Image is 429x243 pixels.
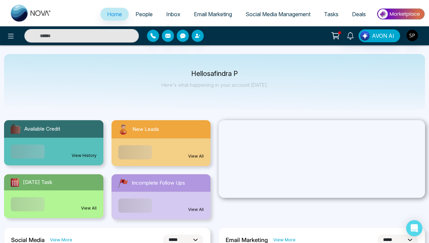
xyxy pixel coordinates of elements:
a: View More [273,237,296,243]
span: AVON AI [372,32,394,40]
span: [DATE] Task [23,179,52,186]
a: View More [50,237,72,243]
a: Tasks [317,8,345,21]
p: Here's what happening in your account [DATE]. [161,82,268,88]
a: View All [81,205,97,211]
div: Open Intercom Messenger [406,220,422,236]
a: New LeadsView All [107,120,215,166]
span: Home [107,11,122,18]
img: Lead Flow [360,31,370,40]
span: People [135,11,153,18]
a: View All [188,153,204,159]
span: Inbox [166,11,180,18]
a: Email Marketing [187,8,239,21]
span: New Leads [132,126,159,133]
a: Deals [345,8,373,21]
img: User Avatar [406,30,418,41]
span: Social Media Management [246,11,310,18]
img: availableCredit.svg [9,123,22,135]
img: Nova CRM Logo [11,5,51,22]
a: View History [72,153,97,159]
p: Hello safindra P [161,71,268,77]
a: Inbox [159,8,187,21]
a: People [129,8,159,21]
span: Incomplete Follow Ups [132,179,185,187]
a: Home [100,8,129,21]
a: View All [188,207,204,213]
a: Incomplete Follow UpsView All [107,174,215,219]
button: AVON AI [358,29,400,42]
img: newLeads.svg [117,123,130,136]
img: followUps.svg [117,177,129,189]
img: todayTask.svg [9,177,20,188]
span: Available Credit [24,125,60,133]
img: Market-place.gif [376,6,425,22]
span: Email Marketing [194,11,232,18]
a: Social Media Management [239,8,317,21]
span: Deals [352,11,366,18]
span: Tasks [324,11,338,18]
